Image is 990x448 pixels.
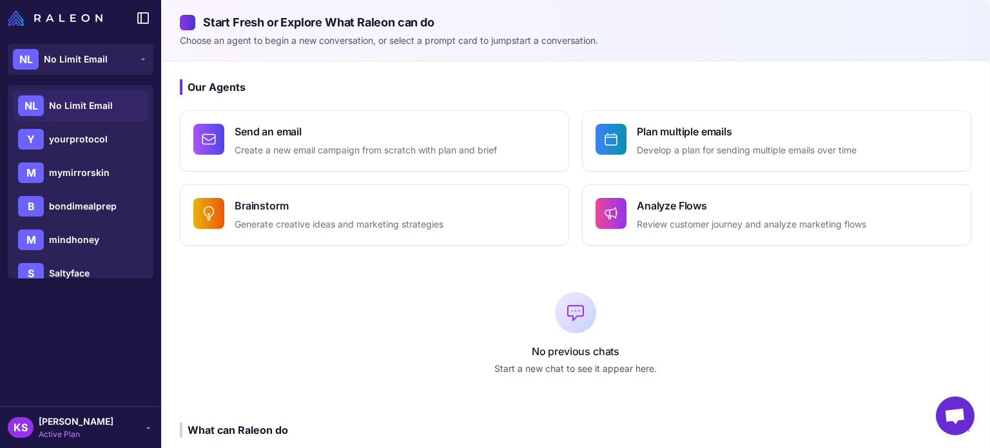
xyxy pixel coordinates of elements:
span: yourprotocol [49,132,108,146]
a: Raleon Logo [8,10,108,26]
p: Create a new email campaign from scratch with plan and brief [235,143,497,158]
p: Develop a plan for sending multiple emails over time [637,143,857,158]
span: No Limit Email [44,52,108,66]
span: Active Plan [39,429,113,440]
div: S [18,263,44,284]
div: M [18,229,44,250]
p: Review customer journey and analyze marketing flows [637,217,866,232]
h4: Send an email [235,124,497,139]
span: Saltyface [49,266,90,280]
h2: Start Fresh or Explore What Raleon can do [180,14,971,31]
img: Raleon Logo [8,10,102,26]
span: mindhoney [49,233,99,247]
span: bondimealprep [49,199,117,213]
h4: Plan multiple emails [637,124,857,139]
p: Start a new chat to see it appear here. [180,362,971,376]
span: [PERSON_NAME] [39,414,113,429]
span: No Limit Email [49,99,113,113]
button: NLNo Limit Email [8,44,153,75]
div: B [18,196,44,217]
button: Send an emailCreate a new email campaign from scratch with plan and brief [180,110,569,171]
div: KS [8,417,34,438]
div: What can Raleon do [180,422,288,438]
p: Generate creative ideas and marketing strategies [235,217,443,232]
h4: Analyze Flows [637,198,866,213]
p: No previous chats [180,344,971,359]
p: Choose an agent to begin a new conversation, or select a prompt card to jumpstart a conversation. [180,34,971,48]
span: mymirrorskin [49,166,110,180]
h4: Brainstorm [235,198,443,213]
button: BrainstormGenerate creative ideas and marketing strategies [180,184,569,246]
a: Manage Brands [5,88,156,115]
button: Analyze FlowsReview customer journey and analyze marketing flows [582,184,971,246]
div: Y [18,129,44,150]
button: Plan multiple emailsDevelop a plan for sending multiple emails over time [582,110,971,171]
div: NL [13,49,39,70]
div: M [18,162,44,183]
div: Open chat [936,396,975,435]
div: NL [18,95,44,116]
h3: Our Agents [180,79,971,95]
